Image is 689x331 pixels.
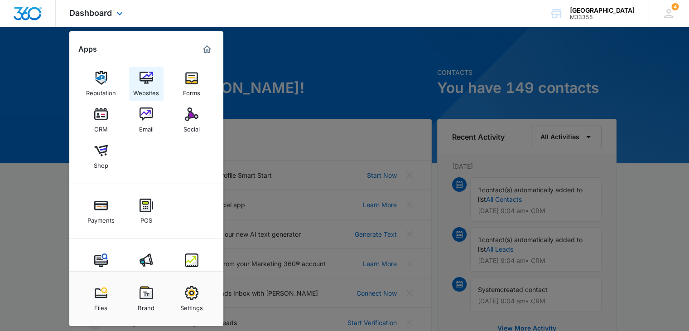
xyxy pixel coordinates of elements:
div: Brand [138,300,154,312]
div: Forms [183,85,200,97]
a: Content [84,249,118,283]
span: 4 [671,3,679,10]
div: Intelligence [175,267,207,279]
div: Settings [180,300,203,312]
a: Marketing 360® Dashboard [200,42,214,57]
div: Email [139,121,154,133]
div: Files [94,300,107,312]
a: Forms [174,67,209,101]
a: Social [174,103,209,137]
div: account name [570,7,635,14]
a: Brand [129,282,164,316]
div: Payments [87,212,115,224]
a: POS [129,194,164,229]
a: Email [129,103,164,137]
div: CRM [94,121,108,133]
div: Websites [133,85,159,97]
div: Ads [141,267,152,279]
a: Payments [84,194,118,229]
span: Dashboard [69,8,112,18]
div: notifications count [671,3,679,10]
a: CRM [84,103,118,137]
div: POS [140,212,152,224]
div: Shop [94,157,108,169]
h2: Apps [78,45,97,54]
div: Content [90,267,112,279]
a: Websites [129,67,164,101]
a: Reputation [84,67,118,101]
a: Files [84,282,118,316]
a: Settings [174,282,209,316]
div: Reputation [86,85,116,97]
a: Shop [84,139,118,174]
div: Social [183,121,200,133]
a: Ads [129,249,164,283]
div: account id [570,14,635,20]
a: Intelligence [174,249,209,283]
